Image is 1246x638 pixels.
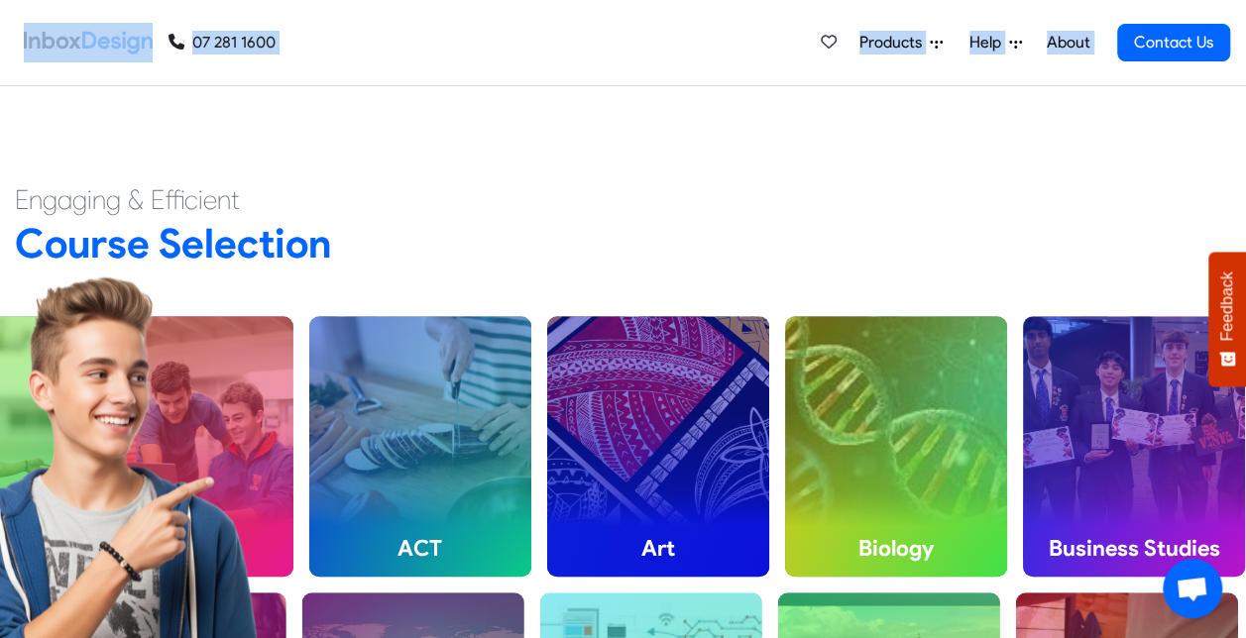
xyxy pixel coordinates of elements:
a: 07 281 1600 [169,31,276,54]
h4: ACT [309,519,531,577]
h4: Art [547,519,769,577]
span: Feedback [1218,271,1236,341]
a: Contact Us [1117,24,1230,61]
a: Products [851,23,951,62]
h4: Engaging & Efficient [15,182,1231,218]
span: Help [969,31,1009,54]
h2: Course Selection [15,218,1231,268]
a: Open chat [1163,559,1222,618]
button: Feedback - Show survey [1208,252,1246,386]
span: Products [859,31,930,54]
h4: Biology [785,519,1007,577]
h4: Business Studies [1023,519,1245,577]
a: Help [962,23,1030,62]
a: About [1041,23,1095,62]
